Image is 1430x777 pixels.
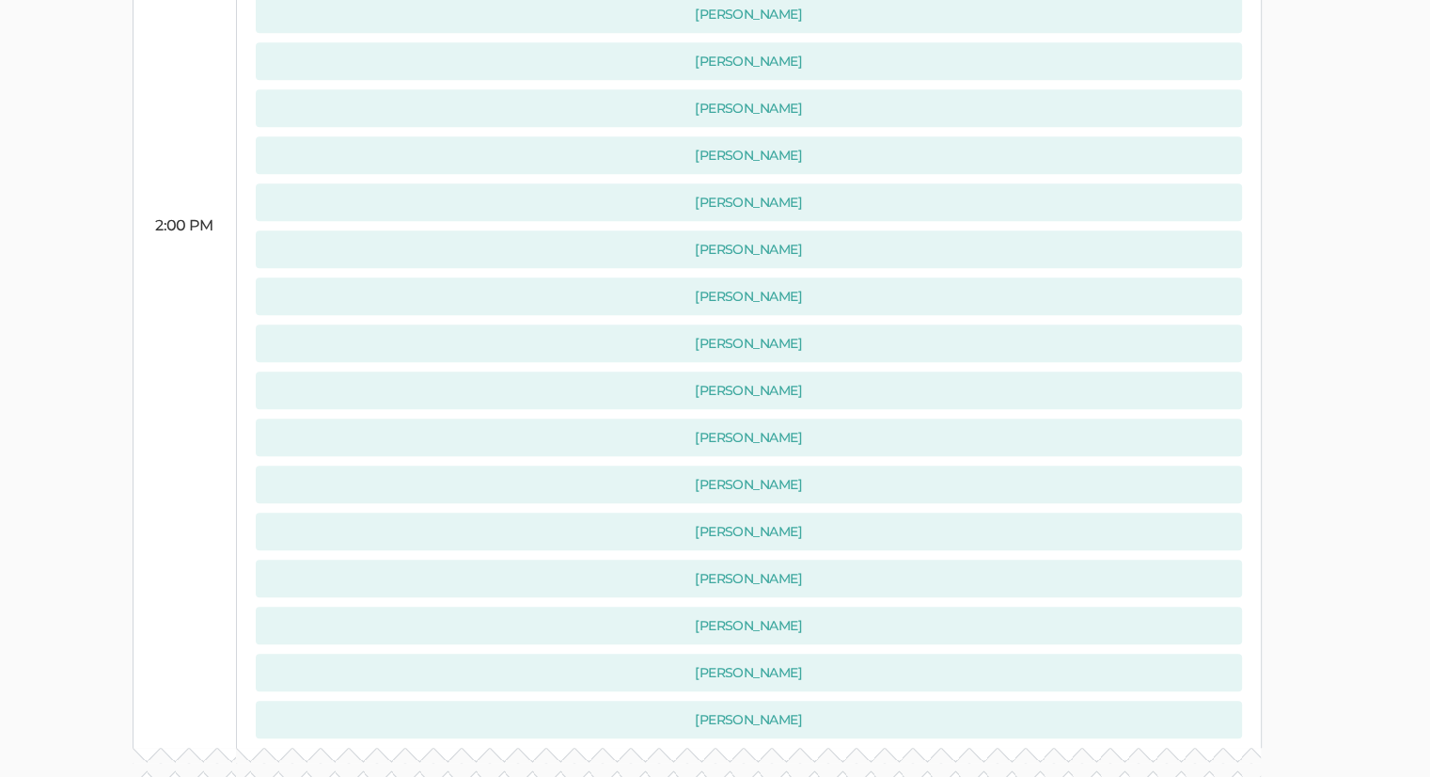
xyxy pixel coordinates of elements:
[256,466,1242,503] button: [PERSON_NAME]
[256,607,1242,644] button: [PERSON_NAME]
[256,560,1242,597] button: [PERSON_NAME]
[256,325,1242,362] button: [PERSON_NAME]
[256,277,1242,315] button: [PERSON_NAME]
[256,230,1242,268] button: [PERSON_NAME]
[152,215,217,237] div: 2:00 PM
[256,372,1242,409] button: [PERSON_NAME]
[256,183,1242,221] button: [PERSON_NAME]
[1336,687,1430,777] iframe: Chat Widget
[256,419,1242,456] button: [PERSON_NAME]
[256,42,1242,80] button: [PERSON_NAME]
[256,89,1242,127] button: [PERSON_NAME]
[256,701,1242,738] button: [PERSON_NAME]
[256,654,1242,691] button: [PERSON_NAME]
[256,136,1242,174] button: [PERSON_NAME]
[256,513,1242,550] button: [PERSON_NAME]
